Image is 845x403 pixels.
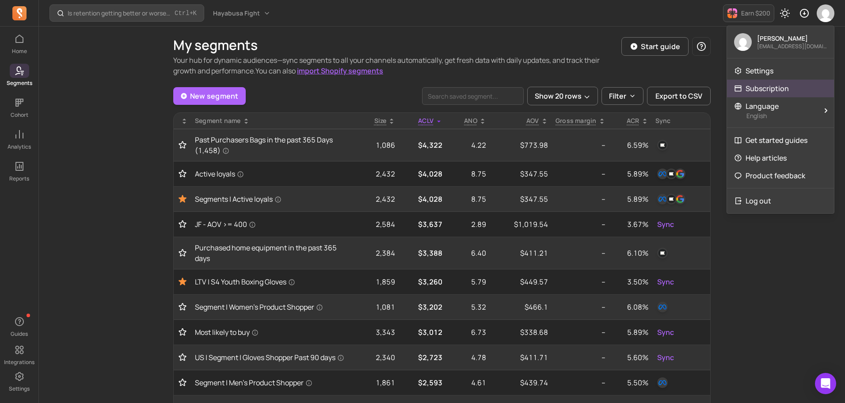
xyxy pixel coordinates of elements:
p: 4.22 [449,140,486,150]
button: facebookklaviyogoogle [655,192,687,206]
p: $3,388 [402,248,442,258]
p: 2,340 [356,352,395,363]
p: [PERSON_NAME] [757,34,827,43]
p: Filter [609,91,626,101]
span: LTV | S4 Youth Boxing Gloves [195,276,295,287]
button: Toggle dark mode [776,4,794,22]
div: Open Intercom Messenger [815,373,836,394]
a: Past Purchasers Bags in the past 365 Days (1,458) [195,134,349,156]
p: 2.89 [449,219,486,230]
p: Cohort [11,111,28,119]
p: 5.60% [613,352,648,363]
p: 6.73 [449,327,486,338]
button: facebook [655,376,670,390]
a: Subscription [727,80,834,97]
p: Product feedback [746,170,805,181]
p: 3.67% [613,219,648,230]
a: Segment | Men's Product Shopper [195,377,349,388]
p: $439.74 [493,377,548,388]
button: facebookklaviyogoogle [655,167,687,181]
p: $3,012 [402,327,442,338]
p: 1,086 [356,140,395,150]
p: 2,432 [356,194,395,204]
p: 5.79 [449,276,486,287]
a: Purchased home equipment in the past 365 days [195,242,349,264]
button: Filter [601,87,643,105]
p: $2,593 [402,377,442,388]
p: 1,861 [356,377,395,388]
p: Start guide [641,41,680,52]
button: Guides [10,313,29,339]
p: Is retention getting better or worse compared to last year? [68,9,171,18]
p: English [746,111,816,120]
p: $347.55 [493,194,548,204]
span: ACLV [418,116,434,125]
a: Settings [727,62,834,80]
p: 4.61 [449,377,486,388]
img: facebook [657,377,668,388]
span: Language [746,101,779,111]
p: 5.89% [613,194,648,204]
button: Export to CSV [647,87,711,105]
p: Reports [9,175,29,182]
p: -- [555,248,605,258]
button: klaviyo [655,246,670,260]
p: 1,859 [356,276,395,287]
p: 5.50% [613,377,648,388]
img: klaviyo [666,194,677,204]
p: 5.89% [613,169,648,179]
p: 2,384 [356,248,395,258]
span: Segments | Active loyals [195,194,282,204]
button: Toggle favorite [177,328,188,337]
span: US | Segment | Gloves Shopper Past 90 days [195,352,344,363]
p: -- [555,276,605,287]
button: Toggle favorite [177,303,188,311]
a: Segment | Women's Product Shopper [195,302,349,312]
p: $411.71 [493,352,548,363]
p: Segments [7,80,32,87]
span: Sync [657,276,674,287]
p: Analytics [8,143,31,150]
p: -- [555,302,605,312]
span: JF - AOV >= 400 [195,219,256,230]
p: 3,343 [356,327,395,338]
a: New segment [173,87,246,105]
p: $3,637 [402,219,442,230]
p: Home [12,48,27,55]
span: Active loyals [195,169,244,179]
button: Sync [655,325,676,339]
p: Subscription [746,83,789,94]
button: Toggle favorite [177,378,188,387]
span: Hayabusa Fight [213,9,260,18]
p: $2,723 [402,352,442,363]
img: google [675,194,685,204]
button: Hayabusa Fight [208,5,276,21]
button: Earn $200 [723,4,774,22]
p: 2,584 [356,219,395,230]
button: Sync [655,275,676,289]
input: search [422,87,524,105]
span: Most likely to buy [195,327,259,338]
button: Sync [655,217,676,231]
img: facebook [657,169,668,179]
img: klaviyo [657,248,668,258]
p: $1,019.54 [493,219,548,230]
a: Active loyals [195,169,349,179]
p: -- [555,140,605,150]
p: Gross margin [556,116,597,125]
a: import Shopify segments [297,66,383,76]
p: -- [555,352,605,363]
p: $338.68 [493,327,548,338]
span: + [175,8,197,18]
span: Export to CSV [655,91,702,101]
span: You can also [255,66,383,76]
p: $411.21 [493,248,548,258]
p: -- [555,377,605,388]
p: 6.40 [449,248,486,258]
button: Log out [727,192,834,210]
span: Sync [657,352,674,363]
img: avatar [817,4,834,22]
p: 5.89% [613,327,648,338]
a: Most likely to buy [195,327,349,338]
